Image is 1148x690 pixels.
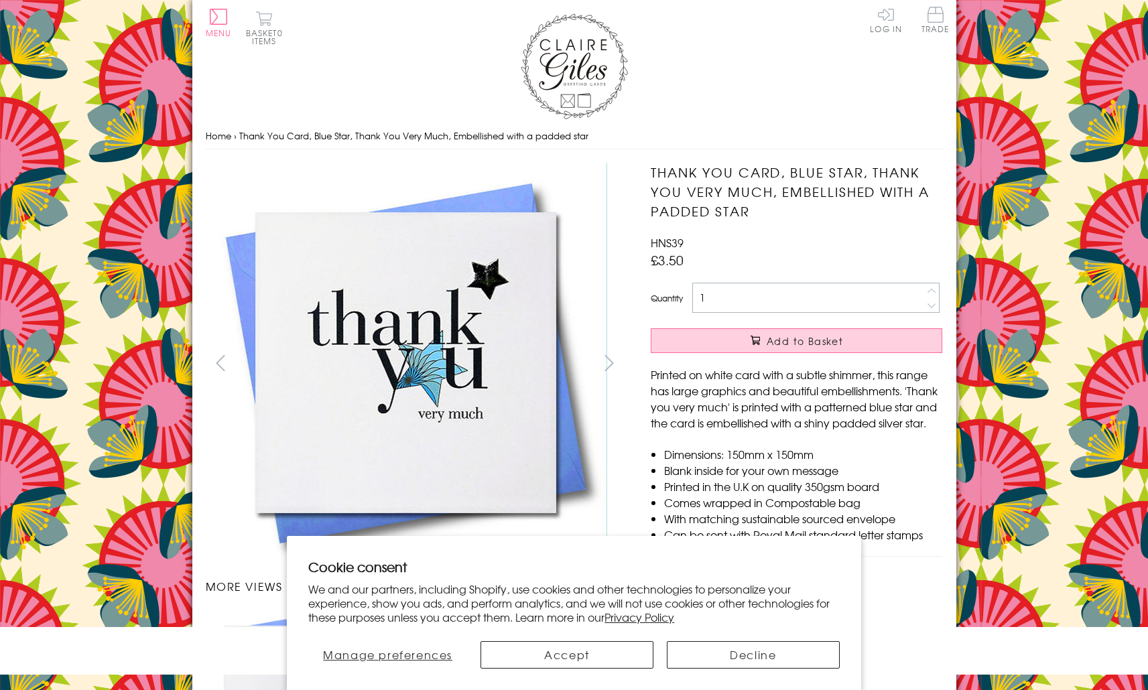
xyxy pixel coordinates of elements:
p: Printed on white card with a subtle shimmer, this range has large graphics and beautiful embellis... [651,366,942,431]
nav: breadcrumbs [206,123,943,150]
span: 0 items [252,27,283,47]
img: Claire Giles Greetings Cards [521,13,628,119]
a: Home [206,129,231,142]
li: With matching sustainable sourced envelope [664,510,942,527]
span: Menu [206,27,232,39]
span: Add to Basket [767,334,843,348]
span: › [234,129,237,142]
span: Manage preferences [323,646,452,663]
button: Manage preferences [308,641,467,669]
li: Dimensions: 150mm x 150mm [664,446,942,462]
li: Printed in the U.K on quality 350gsm board [664,478,942,494]
a: Log In [870,7,902,33]
h1: Thank You Card, Blue Star, Thank You Very Much, Embellished with a padded star [651,163,942,220]
a: Privacy Policy [604,609,674,625]
span: HNS39 [651,234,684,251]
label: Quantity [651,292,683,304]
button: prev [206,348,236,378]
p: We and our partners, including Shopify, use cookies and other technologies to personalize your ex... [308,582,840,624]
span: Trade [921,7,950,33]
h3: More views [206,578,625,594]
button: Menu [206,9,232,37]
li: Comes wrapped in Compostable bag [664,494,942,510]
button: Add to Basket [651,328,942,353]
img: Thank You Card, Blue Star, Thank You Very Much, Embellished with a padded star [624,163,1026,565]
span: Thank You Card, Blue Star, Thank You Very Much, Embellished with a padded star [239,129,588,142]
button: Decline [667,641,840,669]
li: Can be sent with Royal Mail standard letter stamps [664,527,942,543]
span: £3.50 [651,251,684,269]
h2: Cookie consent [308,557,840,576]
button: Basket0 items [246,11,283,45]
button: Accept [481,641,653,669]
button: next [594,348,624,378]
img: Thank You Card, Blue Star, Thank You Very Much, Embellished with a padded star [205,163,607,564]
a: Trade [921,7,950,36]
li: Blank inside for your own message [664,462,942,478]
